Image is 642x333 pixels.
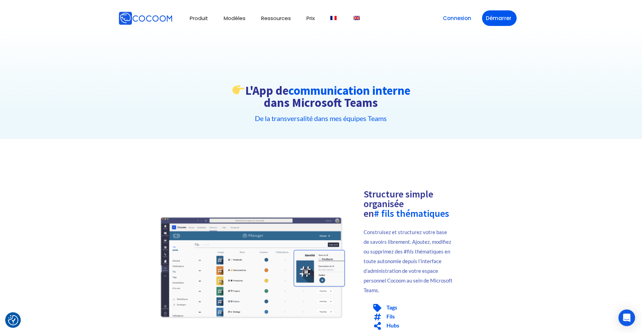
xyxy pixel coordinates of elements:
[224,16,246,21] a: Modèles
[261,16,291,21] a: Ressources
[8,315,18,325] button: Consent Preferences
[618,309,635,326] div: Open Intercom Messenger
[118,11,172,25] img: Cocoom
[386,304,397,311] span: Tags
[232,84,244,96] img: 👉
[96,115,546,122] h5: De la transversalité dans mes équipes Teams
[330,16,337,20] img: Français
[8,315,18,325] img: Revisit consent button
[288,83,410,98] font: communication interne
[364,227,453,295] p: Construisez et structurez votre base de savoirs librement. Ajoutez, modifiez ou supprimez des #fi...
[306,16,315,21] a: Prix
[364,189,453,218] h2: Structure simple organisée en
[374,207,449,220] font: # fils thématiques
[482,10,517,26] a: Démarrer
[190,16,208,21] a: Produit
[386,322,399,329] span: Hubs
[386,313,395,320] span: Fils
[354,16,360,20] img: Anglais
[96,84,546,109] h1: L'App de dans Microsoft Teams
[439,10,475,26] a: Connexion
